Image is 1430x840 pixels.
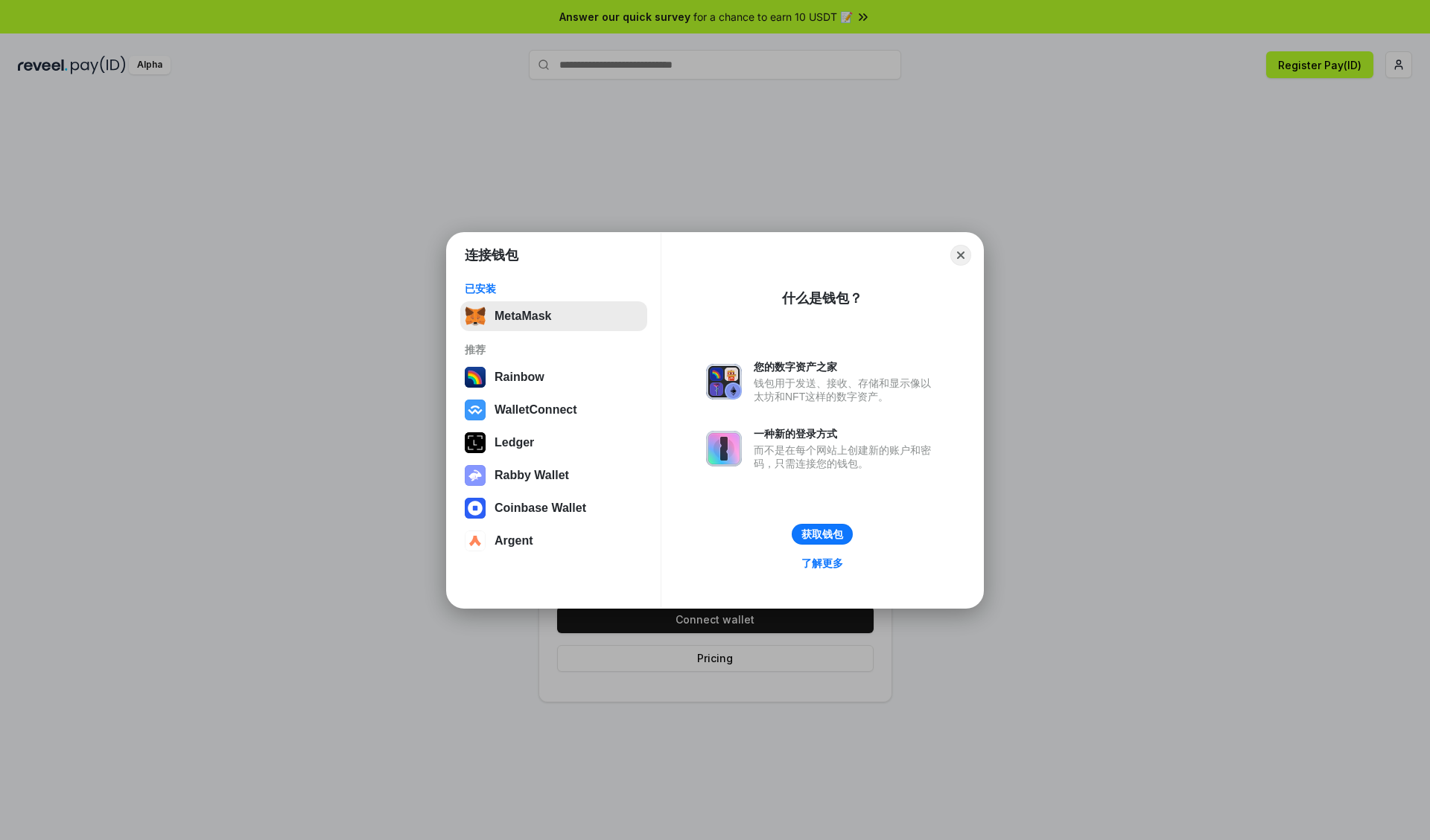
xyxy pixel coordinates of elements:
[792,554,852,573] a: 了解更多
[801,557,843,570] div: 了解更多
[460,526,647,556] button: Argent
[465,400,486,420] img: svg+xml,%3Csvg%20width%3D%2228%22%20height%3D%2228%22%20viewBox%3D%220%200%2028%2028%22%20fill%3D...
[460,493,647,523] button: Coinbase Wallet
[465,343,643,356] div: 推荐
[465,530,486,551] img: svg+xml,%3Csvg%20width%3D%2228%22%20height%3D%2228%22%20viewBox%3D%220%200%2028%2028%22%20fill%3D...
[754,376,938,403] div: 钱包用于发送、接收、存储和显示像以太坊和NFT这样的数字资产。
[465,498,486,519] img: svg+xml,%3Csvg%20width%3D%2228%22%20height%3D%2228%22%20viewBox%3D%220%200%2028%2028%22%20fill%3D...
[465,246,518,264] h1: 连接钱包
[465,432,486,453] img: svg+xml,%3Csvg%20xmlns%3D%22http%3A%2F%2Fwww.w3.org%2F2000%2Fsvg%22%20width%3D%2228%22%20height%3...
[460,428,647,458] button: Ledger
[465,465,486,486] img: svg+xml,%3Csvg%20xmlns%3D%22http%3A%2F%2Fwww.w3.org%2F2000%2Fsvg%22%20fill%3D%22none%22%20viewBox...
[495,501,586,515] div: Coinbase Wallet
[460,395,647,425] button: WalletConnect
[801,528,843,541] div: 获取钱包
[495,310,551,323] div: MetaMask
[495,534,533,548] div: Argent
[495,436,534,449] div: Ledger
[754,427,938,440] div: 一种新的登录方式
[495,371,544,384] div: Rainbow
[792,524,853,545] button: 获取钱包
[495,469,569,482] div: Rabby Wallet
[754,443,938,470] div: 而不是在每个网站上创建新的账户和密码，只需连接您的钱包。
[495,403,577,417] div: WalletConnect
[465,282,643,295] div: 已安装
[460,362,647,392] button: Rainbow
[782,289,862,307] div: 什么是钱包？
[706,431,742,467] img: svg+xml,%3Csvg%20xmlns%3D%22http%3A%2F%2Fwww.w3.org%2F2000%2Fsvg%22%20fill%3D%22none%22%20viewBox...
[460,301,647,331] button: MetaMask
[754,360,938,373] div: 您的数字资产之家
[465,367,486,388] img: svg+xml,%3Csvg%20width%3D%22120%22%20height%3D%22120%22%20viewBox%3D%220%200%20120%20120%22%20fil...
[465,306,486,327] img: svg+xml,%3Csvg%20fill%3D%22none%22%20height%3D%2233%22%20viewBox%3D%220%200%2035%2033%22%20width%...
[460,461,647,490] button: Rabby Wallet
[706,364,742,400] img: svg+xml,%3Csvg%20xmlns%3D%22http%3A%2F%2Fwww.w3.org%2F2000%2Fsvg%22%20fill%3D%22none%22%20viewBox...
[950,245,971,266] button: Close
